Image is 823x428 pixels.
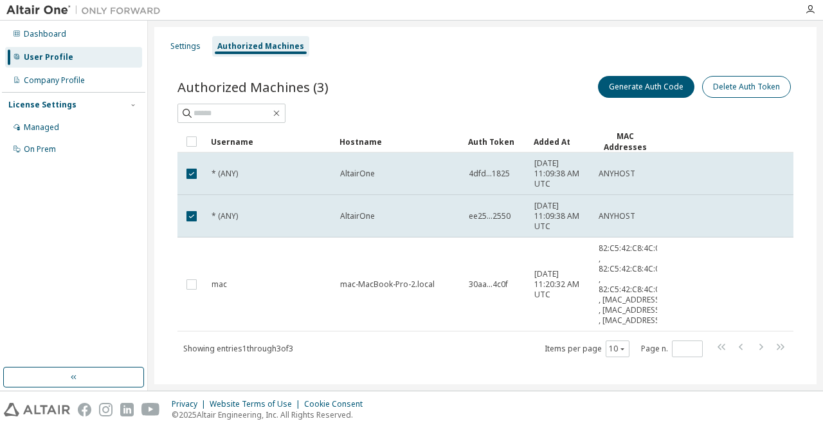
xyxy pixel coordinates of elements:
span: ANYHOST [599,169,635,179]
img: linkedin.svg [120,403,134,416]
div: Added At [534,131,588,152]
div: Dashboard [24,29,66,39]
span: 82:C5:42:C8:4C:05 , 82:C5:42:C8:4C:00 , 82:C5:42:C8:4C:01 , [MAC_ADDRESS] , [MAC_ADDRESS] , [MAC_... [599,243,664,326]
button: 10 [609,344,626,354]
span: AltairOne [340,169,375,179]
img: youtube.svg [141,403,160,416]
img: instagram.svg [99,403,113,416]
div: Website Terms of Use [210,399,304,409]
span: mac [212,279,227,290]
div: Cookie Consent [304,399,370,409]
span: Page n. [641,340,703,357]
img: facebook.svg [78,403,91,416]
span: mac-MacBook-Pro-2.local [340,279,435,290]
div: License Settings [8,100,77,110]
span: Showing entries 1 through 3 of 3 [183,343,293,354]
div: Authorized Machines [217,41,304,51]
div: Username [211,131,329,152]
span: [DATE] 11:09:38 AM UTC [534,158,587,189]
div: MAC Addresses [598,131,652,153]
img: Altair One [6,4,167,17]
span: Authorized Machines (3) [177,78,329,96]
div: Hostname [339,131,458,152]
img: altair_logo.svg [4,403,70,416]
div: Settings [170,41,201,51]
span: * (ANY) [212,169,238,179]
span: 30aa...4c0f [469,279,508,290]
span: [DATE] 11:09:38 AM UTC [534,201,587,232]
button: Generate Auth Code [598,76,694,98]
span: AltairOne [340,211,375,221]
div: On Prem [24,144,56,154]
span: * (ANY) [212,211,238,221]
button: Delete Auth Token [702,76,791,98]
div: User Profile [24,52,73,62]
span: ee25...2550 [469,211,511,221]
span: ANYHOST [599,211,635,221]
div: Company Profile [24,75,85,86]
span: 4dfd...1825 [469,169,510,179]
div: Privacy [172,399,210,409]
div: Auth Token [468,131,523,152]
p: © 2025 Altair Engineering, Inc. All Rights Reserved. [172,409,370,420]
span: [DATE] 11:20:32 AM UTC [534,269,587,300]
div: Managed [24,122,59,133]
span: Items per page [545,340,629,357]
